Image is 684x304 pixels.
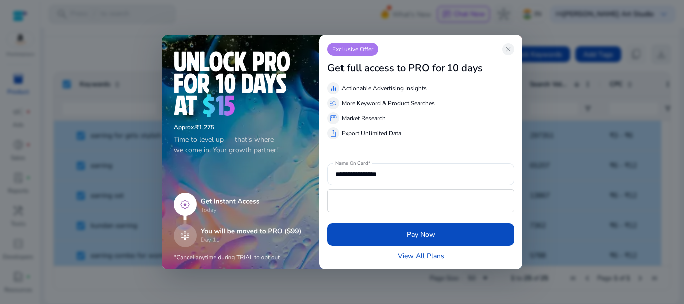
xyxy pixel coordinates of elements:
[335,160,368,167] mat-label: Name On Card
[174,124,307,131] h6: ₹1,275
[398,251,444,261] a: View All Plans
[333,191,509,211] iframe: Secure payment input frame
[329,84,337,92] span: equalizer
[327,43,378,56] p: Exclusive Offer
[341,84,427,93] p: Actionable Advertising Insights
[329,114,337,122] span: storefront
[327,62,445,74] h3: Get full access to PRO for
[341,99,435,108] p: More Keyword & Product Searches
[329,129,337,137] span: ios_share
[174,134,307,155] p: Time to level up — that's where we come in. Your growth partner!
[447,62,483,74] h3: 10 days
[327,223,514,246] button: Pay Now
[504,45,512,53] span: close
[341,129,401,138] p: Export Unlimited Data
[407,229,435,240] span: Pay Now
[341,114,386,123] p: Market Research
[174,123,195,131] span: Approx.
[329,99,337,107] span: manage_search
